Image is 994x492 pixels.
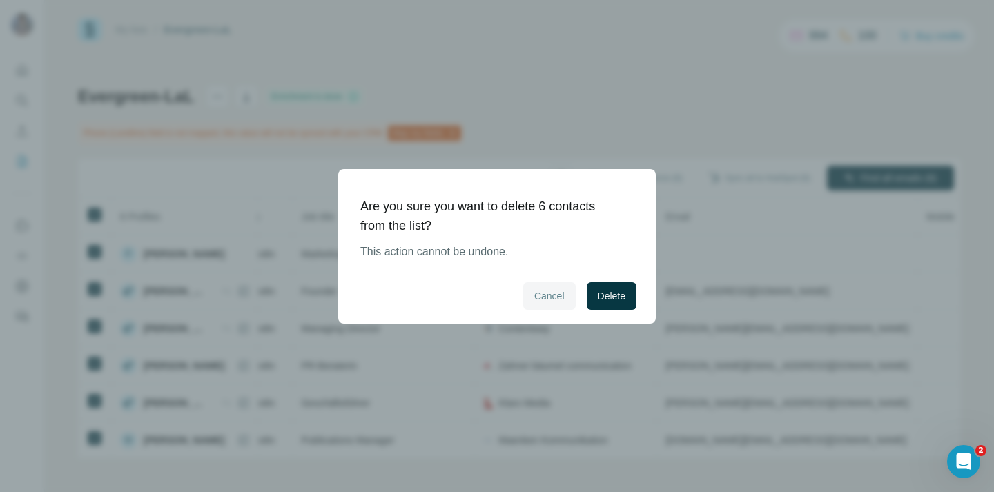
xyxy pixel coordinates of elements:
span: 2 [975,445,986,456]
button: Delete [587,282,636,310]
button: Cancel [523,282,576,310]
iframe: Intercom live chat [947,445,980,478]
p: This action cannot be undone. [360,244,623,260]
span: Delete [598,289,625,303]
h1: Are you sure you want to delete 6 contacts from the list? [360,197,623,235]
span: Cancel [534,289,565,303]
